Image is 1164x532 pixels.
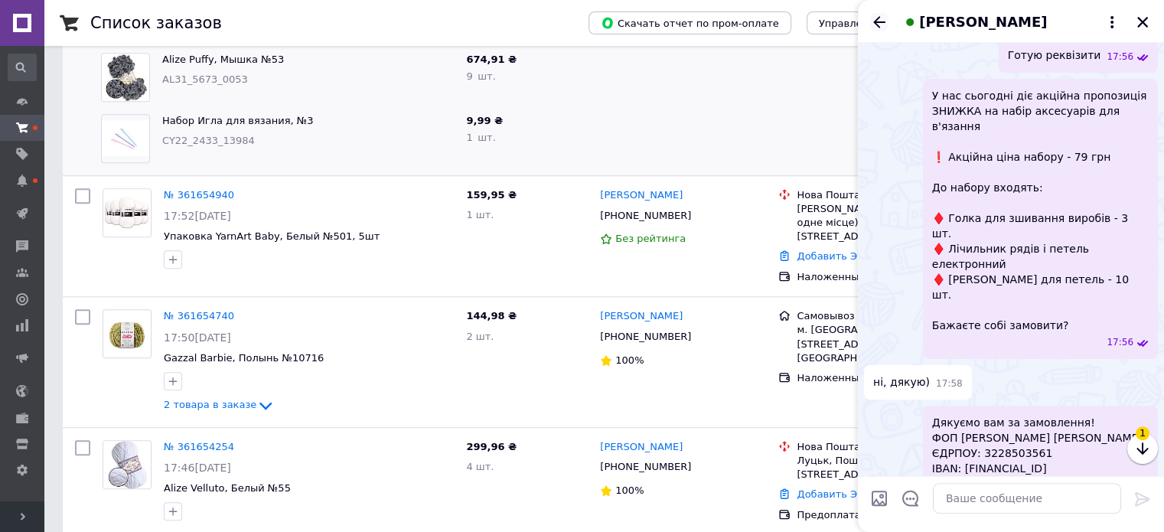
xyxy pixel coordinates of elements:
img: Фото товару [103,318,151,350]
button: Назад [870,13,888,31]
span: 17:56 12.09.2025 [1107,336,1133,349]
a: Добавить ЭН [797,488,864,500]
span: 1 шт. [466,132,495,143]
div: Самовывоз [797,309,980,323]
div: Наложенный платеж [797,371,980,385]
a: Упаковка YarnArt Baby, Белый №501, 5шт [164,230,380,242]
button: Управление статусами [807,11,951,34]
span: 299,96 ₴ [466,441,517,452]
a: № 361654940 [164,189,234,201]
span: Дякуємо вам за замовлення! ФОП [PERSON_NAME] [PERSON_NAME]. ЄДРПОУ: 3228503561 IBAN: [FINANCIAL_I... [932,415,1146,507]
button: Скачать отчет по пром-оплате [589,11,791,34]
span: Без рейтинга [615,233,686,244]
a: № 361654254 [164,441,234,452]
a: [PERSON_NAME] [600,440,683,455]
h1: Список заказов [90,14,222,32]
span: 100% [615,485,644,496]
img: Фото товару [103,189,151,237]
a: Фото товару [103,440,152,489]
div: Предоплата [797,508,980,522]
span: [PERSON_NAME] [919,12,1047,32]
span: 9,99 ₴ [466,115,503,126]
a: 2 товара в заказе [164,399,275,410]
button: Закрыть [1133,13,1152,31]
a: Alize Puffy, Мышка №53 [162,54,284,65]
span: Готую реквізити [1008,47,1101,64]
a: Gazzal Barbie, Полынь №10716 [164,352,324,364]
img: Фото товару [102,54,149,101]
div: Наложенный платеж [797,270,980,284]
span: 17:58 12.09.2025 [936,377,963,390]
a: Фото товару [103,188,152,237]
button: Открыть шаблоны ответов [901,488,921,508]
span: 17:52[DATE] [164,210,231,222]
div: м. [GEOGRAPHIC_DATA], вул. [STREET_ADDRESS] (ТЦ Шоколад), [GEOGRAPHIC_DATA] [797,323,980,365]
div: Луцьк, Поштомат №45332: вул. [STREET_ADDRESS] (Біля будинку) [797,454,980,481]
span: CY22_2433_13984 [162,135,255,146]
span: 159,95 ₴ [466,189,517,201]
span: Скачать отчет по пром-оплате [601,16,779,30]
span: AL31_5673_0053 [162,73,248,85]
span: [PHONE_NUMBER] [600,331,691,342]
span: 144,98 ₴ [466,310,517,321]
div: Нова Пошта [797,440,980,454]
div: Нова Пошта [797,188,980,202]
span: Управление статусами [819,18,939,29]
span: 2 товара в заказе [164,399,256,410]
a: Alize Velluto, Белый №55 [164,482,291,494]
img: Фото товару [103,441,151,488]
span: 17:56 12.09.2025 [1107,51,1133,64]
span: [PHONE_NUMBER] [600,210,691,221]
a: Набор Игла для вязания, №3 [162,115,314,126]
a: Добавить ЭН [797,250,864,262]
a: [PERSON_NAME] [600,188,683,203]
span: 17:46[DATE] [164,462,231,474]
span: ні, дякую) [873,374,930,390]
span: 9 шт. [466,70,495,82]
span: 4 шт. [466,461,494,472]
span: У нас сьогодні діє акційна пропозиція ЗНИЖКА на набір аксесуарів для в'язання ❗️ Акційна ціна наб... [932,88,1149,333]
span: 1 шт. [466,209,494,220]
span: 674,91 ₴ [466,54,517,65]
a: № 361654740 [164,310,234,321]
a: [PERSON_NAME] [600,309,683,324]
a: Фото товару [103,309,152,358]
span: 1 [1136,426,1149,440]
span: [PHONE_NUMBER] [600,461,691,472]
span: 100% [615,354,644,366]
img: Фото товару [102,120,149,156]
button: [PERSON_NAME] [901,12,1121,32]
span: 17:50[DATE] [164,331,231,344]
span: 2 шт. [466,331,494,342]
div: [PERSON_NAME], №23 (до 30 кг на одне місце): вул. [STREET_ADDRESS] [797,202,980,244]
